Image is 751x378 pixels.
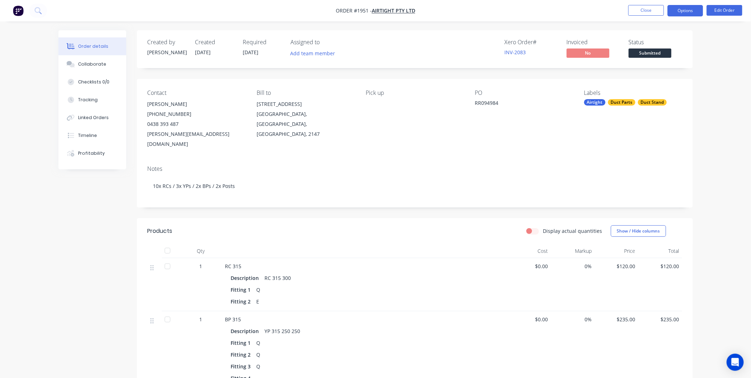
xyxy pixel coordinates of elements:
div: Created [195,39,235,46]
span: Submitted [629,48,672,57]
div: Fitting 1 [231,285,254,295]
div: Qty [180,244,222,258]
span: 0% [554,262,592,270]
div: [PERSON_NAME] [148,99,245,109]
span: [DATE] [243,49,259,56]
div: 0438 393 487 [148,119,245,129]
div: [PERSON_NAME] [148,48,187,56]
span: $120.00 [641,262,679,270]
span: $235.00 [641,316,679,323]
div: Cost [508,244,551,258]
button: Submitted [629,48,672,59]
button: Collaborate [58,55,126,73]
div: Labels [584,90,682,96]
span: [DATE] [195,49,211,56]
div: Duct Stand [638,99,667,106]
div: Contact [148,90,245,96]
button: Order details [58,37,126,55]
div: Collaborate [78,61,106,67]
div: Open Intercom Messenger [727,354,744,371]
div: Products [148,227,173,235]
span: $235.00 [598,316,636,323]
div: [STREET_ADDRESS] [257,99,354,109]
div: Price [595,244,639,258]
div: PO [475,90,573,96]
button: Close [628,5,664,16]
div: RR094984 [475,99,564,109]
div: Q [254,349,263,360]
button: Add team member [291,48,339,58]
div: Airtight [584,99,606,106]
div: Description [231,273,262,283]
a: INV-2083 [505,49,526,56]
button: Linked Orders [58,109,126,127]
span: 1 [200,262,202,270]
span: BP 315 [225,316,241,323]
div: Description [231,326,262,336]
div: RC 315 300 [262,273,294,283]
button: Edit Order [707,5,742,16]
span: Order #1951 - [336,7,372,14]
a: Airtight Pty Ltd [372,7,415,14]
button: Add team member [287,48,339,58]
div: Fitting 1 [231,338,254,348]
button: Options [668,5,703,16]
div: Fitting 2 [231,296,254,307]
div: Notes [148,165,682,172]
div: Pick up [366,90,463,96]
img: Factory [13,5,24,16]
button: Checklists 0/0 [58,73,126,91]
div: Assigned to [291,39,362,46]
div: Bill to [257,90,354,96]
div: Linked Orders [78,114,109,121]
button: Tracking [58,91,126,109]
div: Fitting 2 [231,349,254,360]
div: [PHONE_NUMBER] [148,109,245,119]
div: [GEOGRAPHIC_DATA], [GEOGRAPHIC_DATA], [GEOGRAPHIC_DATA], 2147 [257,109,354,139]
div: Duct Parts [608,99,636,106]
div: Xero Order # [505,39,558,46]
div: 10x RCs / 3x YPs / 2x BPs / 2x Posts [148,175,682,197]
div: Total [638,244,682,258]
span: $0.00 [510,262,549,270]
span: 0% [554,316,592,323]
span: 1 [200,316,202,323]
div: Status [629,39,682,46]
div: Markup [551,244,595,258]
span: RC 315 [225,263,242,270]
button: Timeline [58,127,126,144]
div: Created by [148,39,187,46]
div: Required [243,39,282,46]
button: Profitability [58,144,126,162]
span: $120.00 [598,262,636,270]
div: Timeline [78,132,97,139]
span: No [567,48,609,57]
div: Q [254,361,263,372]
div: Tracking [78,97,98,103]
div: Invoiced [567,39,620,46]
label: Display actual quantities [543,227,602,235]
div: E [254,296,262,307]
div: [PERSON_NAME][EMAIL_ADDRESS][DOMAIN_NAME] [148,129,245,149]
div: Q [254,285,263,295]
div: Q [254,338,263,348]
div: Profitability [78,150,105,157]
span: $0.00 [510,316,549,323]
div: Order details [78,43,108,50]
div: Fitting 3 [231,361,254,372]
div: [STREET_ADDRESS][GEOGRAPHIC_DATA], [GEOGRAPHIC_DATA], [GEOGRAPHIC_DATA], 2147 [257,99,354,139]
div: YP 315 250 250 [262,326,303,336]
button: Show / Hide columns [611,225,666,237]
div: [PERSON_NAME][PHONE_NUMBER]0438 393 487[PERSON_NAME][EMAIL_ADDRESS][DOMAIN_NAME] [148,99,245,149]
div: Checklists 0/0 [78,79,109,85]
